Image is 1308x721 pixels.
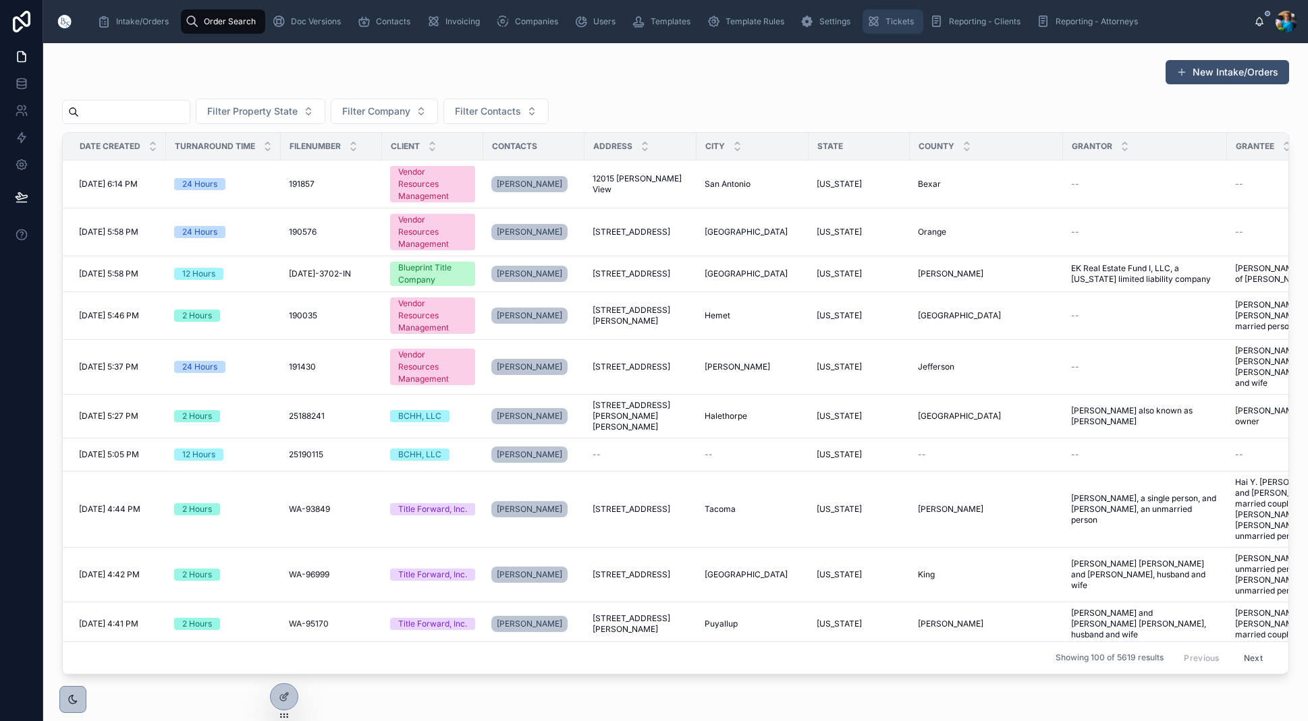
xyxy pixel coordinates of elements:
a: 24 Hours [174,226,273,238]
span: 191430 [289,362,316,372]
a: [PERSON_NAME] [491,173,576,195]
span: [STREET_ADDRESS] [593,569,670,580]
span: -- [1071,310,1079,321]
a: [PERSON_NAME] [491,305,576,326]
a: [PERSON_NAME] [491,356,576,378]
a: Template Rules [703,9,794,34]
span: Companies [515,16,558,27]
span: Bexar [918,179,941,190]
a: [PERSON_NAME] [491,266,568,282]
span: [DATE]-3702-IN [289,268,351,279]
a: Order Search [181,9,265,34]
a: -- [1071,362,1219,372]
a: -- [705,449,800,460]
span: Halethorpe [705,411,747,422]
a: [DATE] 4:42 PM [79,569,158,580]
span: County [919,141,954,152]
span: Filter Property State [207,105,298,118]
a: -- [1071,449,1219,460]
button: Next [1234,647,1272,668]
a: San Antonio [705,179,800,190]
span: Hemet [705,310,730,321]
a: 12 Hours [174,449,273,461]
a: Reporting - Clients [926,9,1030,34]
div: 2 Hours [182,569,212,581]
span: WA-96999 [289,569,329,580]
div: scrollable content [86,7,1254,36]
a: Templates [628,9,700,34]
div: 2 Hours [182,618,212,630]
span: Doc Versions [291,16,341,27]
a: 2 Hours [174,503,273,515]
span: King [918,569,935,580]
span: 25190115 [289,449,323,460]
span: -- [1071,362,1079,372]
a: Vendor Resources Management [390,166,475,202]
span: Orange [918,227,946,237]
a: Orange [918,227,1055,237]
span: [DATE] 5:27 PM [79,411,138,422]
a: 24 Hours [174,178,273,190]
span: [STREET_ADDRESS] [593,504,670,515]
span: [US_STATE] [817,449,862,460]
a: 191430 [289,362,374,372]
a: [PERSON_NAME], a single person, and [PERSON_NAME], an unmarried person [1071,493,1219,525]
a: [US_STATE] [817,362,902,372]
span: Grantee [1236,141,1274,152]
a: Title Forward, Inc. [390,618,475,630]
a: BCHH, LLC [390,410,475,422]
a: [DATE] 6:14 PM [79,179,158,190]
span: [PERSON_NAME] [705,362,770,372]
a: [PERSON_NAME] and [PERSON_NAME] [PERSON_NAME], husband and wife [1071,608,1219,640]
span: FileNumber [290,141,341,152]
div: 24 Hours [182,361,217,373]
span: Filter Contacts [455,105,521,118]
a: Halethorpe [705,411,800,422]
a: Puyallup [705,618,800,629]
span: -- [1071,179,1079,190]
span: City [705,141,725,152]
span: [PERSON_NAME] [918,504,983,515]
a: [PERSON_NAME] [491,567,568,583]
span: [PERSON_NAME] [497,449,562,460]
div: 12 Hours [182,449,215,461]
a: [DATE] 5:37 PM [79,362,158,372]
button: New Intake/Orders [1166,60,1289,84]
div: 2 Hours [182,503,212,515]
a: [DATE] 5:05 PM [79,449,158,460]
span: Order Search [204,16,256,27]
a: Vendor Resources Management [390,349,475,385]
a: [STREET_ADDRESS][PERSON_NAME] [593,305,688,326]
span: [US_STATE] [817,618,862,629]
a: [STREET_ADDRESS] [593,362,688,372]
a: [PERSON_NAME] [491,501,568,517]
a: WA-95170 [289,618,374,629]
a: [STREET_ADDRESS][PERSON_NAME][PERSON_NAME] [593,400,688,432]
span: [PERSON_NAME] [918,268,983,279]
span: -- [593,449,601,460]
a: [PERSON_NAME] [491,176,568,192]
a: [DATE] 4:41 PM [79,618,158,629]
div: Vendor Resources Management [398,297,467,334]
a: Companies [492,9,568,34]
span: 190576 [289,227,317,237]
a: [STREET_ADDRESS][PERSON_NAME] [593,613,688,635]
span: Tickets [885,16,914,27]
span: San Antonio [705,179,751,190]
a: Blueprint Title Company [390,262,475,286]
div: BCHH, LLC [398,449,441,461]
span: [PERSON_NAME] [497,411,562,422]
a: [GEOGRAPHIC_DATA] [705,227,800,237]
a: [PERSON_NAME] [491,446,568,463]
a: -- [1071,179,1219,190]
a: [STREET_ADDRESS] [593,227,688,237]
span: Turnaround Time [175,141,255,152]
span: [US_STATE] [817,268,862,279]
a: WA-96999 [289,569,374,580]
a: [US_STATE] [817,569,902,580]
a: 25190115 [289,449,374,460]
span: 190035 [289,310,317,321]
a: 12 Hours [174,268,273,280]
